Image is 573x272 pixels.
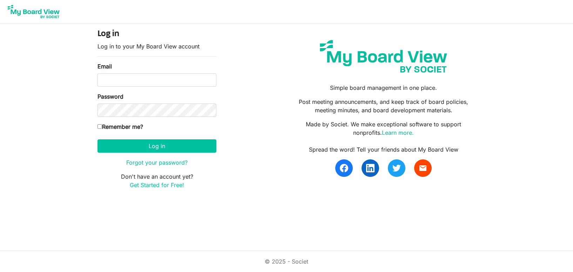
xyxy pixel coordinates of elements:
p: Simple board management in one place. [292,84,476,92]
a: email [414,159,432,177]
img: twitter.svg [392,164,401,172]
img: linkedin.svg [366,164,375,172]
p: Log in to your My Board View account [97,42,216,51]
a: © 2025 - Societ [265,258,308,265]
a: Forgot your password? [126,159,188,166]
label: Password [97,92,123,101]
p: Post meeting announcements, and keep track of board policies, meeting minutes, and board developm... [292,98,476,114]
label: Remember me? [97,122,143,131]
p: Made by Societ. We make exceptional software to support nonprofits. [292,120,476,137]
img: facebook.svg [340,164,348,172]
img: my-board-view-societ.svg [315,35,452,78]
a: Get Started for Free! [130,181,184,188]
img: My Board View Logo [6,3,62,20]
div: Spread the word! Tell your friends about My Board View [292,145,476,154]
span: email [419,164,427,172]
input: Remember me? [97,124,102,129]
button: Log in [97,139,216,153]
label: Email [97,62,112,71]
a: Learn more. [382,129,414,136]
p: Don't have an account yet? [97,172,216,189]
h4: Log in [97,29,216,39]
